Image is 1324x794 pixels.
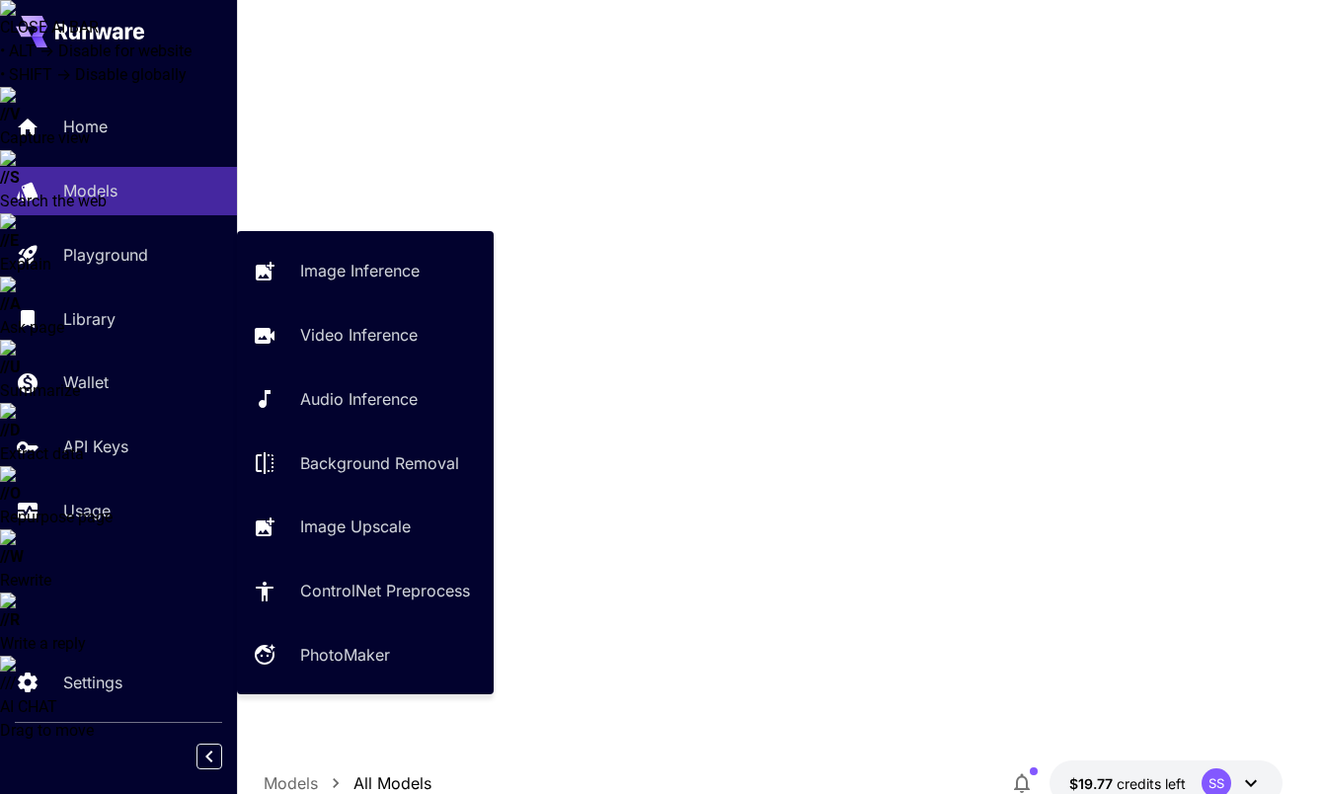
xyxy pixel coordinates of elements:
div: Collapse sidebar [211,739,237,774]
button: Collapse sidebar [196,744,222,769]
span: $19.77 [1069,775,1117,792]
div: $19.7695 [1069,773,1186,794]
span: credits left [1117,775,1186,792]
